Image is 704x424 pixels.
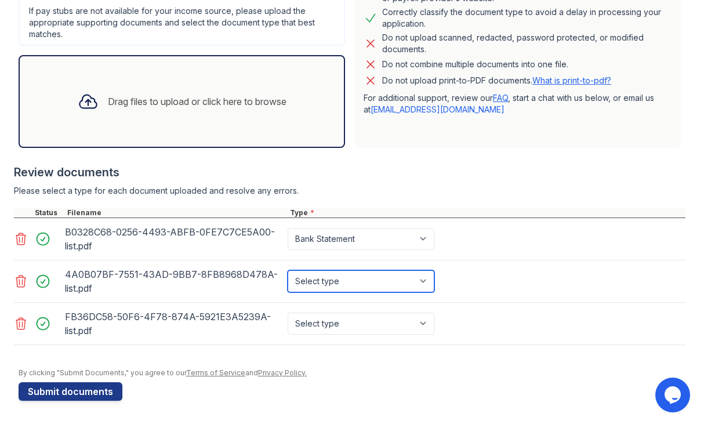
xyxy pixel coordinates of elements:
div: Filename [65,208,288,218]
div: Do not combine multiple documents into one file. [382,57,568,71]
div: Please select a type for each document uploaded and resolve any errors. [14,185,685,197]
a: What is print-to-pdf? [532,75,611,85]
a: Privacy Policy. [258,368,307,377]
a: Terms of Service [186,368,245,377]
div: FB36DC58-50F6-4F78-874A-5921E3A5239A-list.pdf [65,307,283,340]
div: Status [32,208,65,218]
div: Correctly classify the document type to avoid a delay in processing your application. [382,6,672,30]
div: Type [288,208,685,218]
div: 4A0B07BF-7551-43AD-9BB7-8FB8968D478A-list.pdf [65,265,283,298]
a: [EMAIL_ADDRESS][DOMAIN_NAME] [371,104,505,114]
div: By clicking "Submit Documents," you agree to our and [19,368,685,378]
div: Review documents [14,164,685,180]
p: For additional support, review our , start a chat with us below, or email us at [364,92,672,115]
div: Do not upload scanned, redacted, password protected, or modified documents. [382,32,672,55]
button: Submit documents [19,382,122,401]
iframe: chat widget [655,378,692,412]
p: Do not upload print-to-PDF documents. [382,75,611,86]
div: B0328C68-0256-4493-ABFB-0FE7C7CE5A00-list.pdf [65,223,283,255]
div: Drag files to upload or click here to browse [108,95,286,108]
a: FAQ [493,93,508,103]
